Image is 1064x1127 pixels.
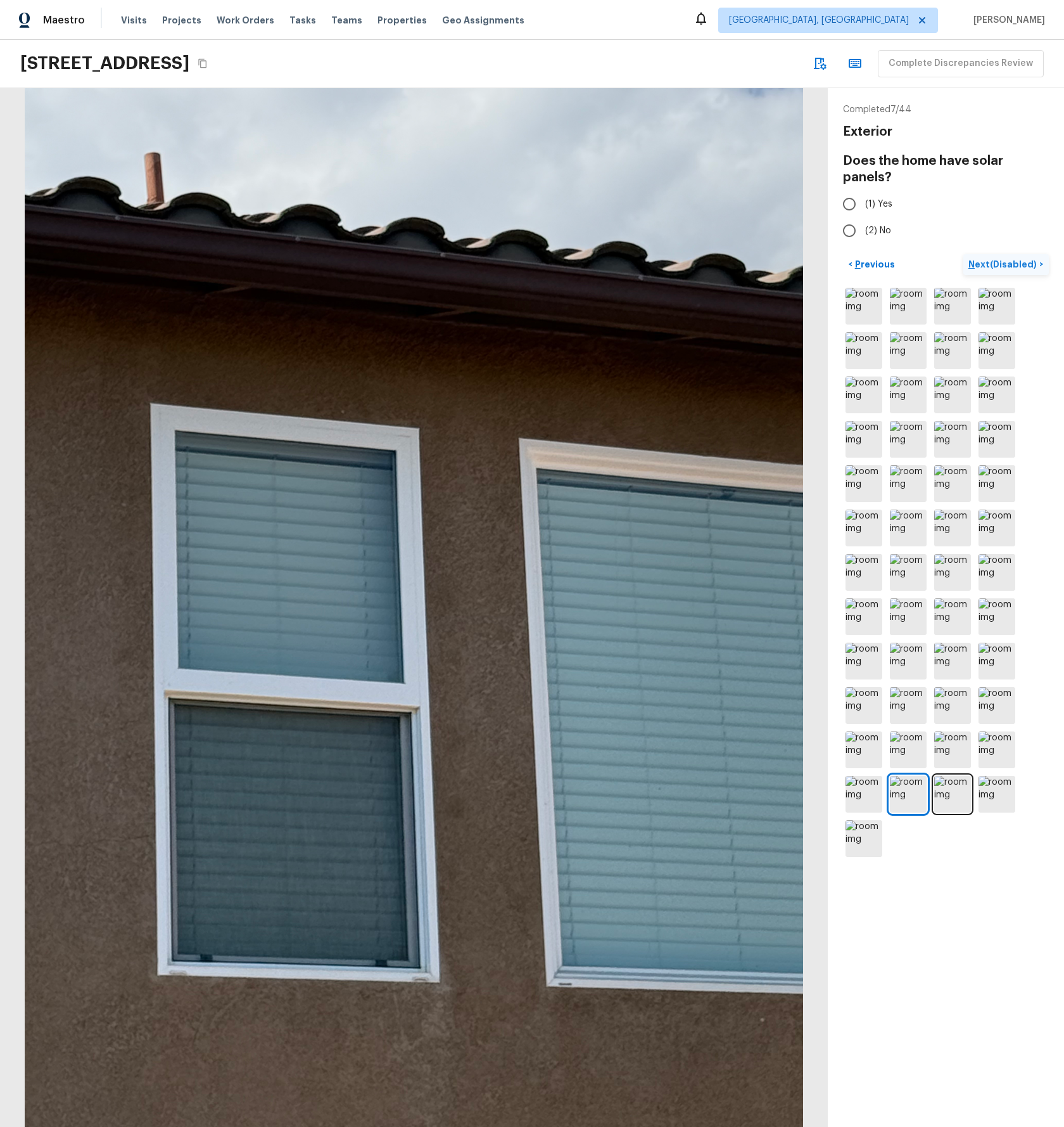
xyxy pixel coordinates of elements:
[934,687,971,724] img: room img
[963,254,1049,275] button: Next(Disabled)>
[978,421,1015,458] img: room img
[978,687,1015,724] img: room img
[890,332,927,369] img: room img
[934,776,971,813] img: room img
[845,332,882,369] img: room img
[890,465,927,502] img: room img
[978,598,1015,635] img: room img
[934,554,971,591] img: room img
[978,288,1015,325] img: room img
[843,153,1049,186] h4: Does the home have solar panels?
[43,14,85,27] span: Maestro
[852,258,895,271] p: Previous
[890,554,927,591] img: room img
[845,554,882,591] img: room img
[890,598,927,635] img: room img
[934,288,971,325] img: room img
[20,52,189,75] h2: [STREET_ADDRESS]
[845,643,882,679] img: room img
[978,377,1015,413] img: room img
[845,820,882,857] img: room img
[845,465,882,502] img: room img
[121,14,147,27] span: Visits
[331,14,362,27] span: Teams
[890,377,927,413] img: room img
[289,16,316,25] span: Tasks
[845,510,882,546] img: room img
[843,103,1049,116] p: Completed 7 / 44
[442,14,524,27] span: Geo Assignments
[934,510,971,546] img: room img
[890,776,927,813] img: room img
[934,731,971,768] img: room img
[162,14,201,27] span: Projects
[968,14,1045,27] span: [PERSON_NAME]
[978,731,1015,768] img: room img
[845,288,882,325] img: room img
[890,421,927,458] img: room img
[843,124,892,140] h4: Exterior
[865,198,892,210] span: (1) Yes
[377,14,427,27] span: Properties
[890,643,927,679] img: room img
[968,258,1039,271] p: Next (Disabled)
[978,776,1015,813] img: room img
[890,510,927,546] img: room img
[845,776,882,813] img: room img
[978,465,1015,502] img: room img
[845,421,882,458] img: room img
[890,687,927,724] img: room img
[845,731,882,768] img: room img
[890,731,927,768] img: room img
[978,510,1015,546] img: room img
[934,465,971,502] img: room img
[978,643,1015,679] img: room img
[845,687,882,724] img: room img
[978,332,1015,369] img: room img
[217,14,274,27] span: Work Orders
[934,421,971,458] img: room img
[843,254,900,275] button: <Previous
[845,377,882,413] img: room img
[845,598,882,635] img: room img
[194,55,211,72] button: Copy Address
[934,377,971,413] img: room img
[934,598,971,635] img: room img
[890,288,927,325] img: room img
[729,14,909,27] span: [GEOGRAPHIC_DATA], [GEOGRAPHIC_DATA]
[934,332,971,369] img: room img
[865,224,891,237] span: (2) No
[934,643,971,679] img: room img
[978,554,1015,591] img: room img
